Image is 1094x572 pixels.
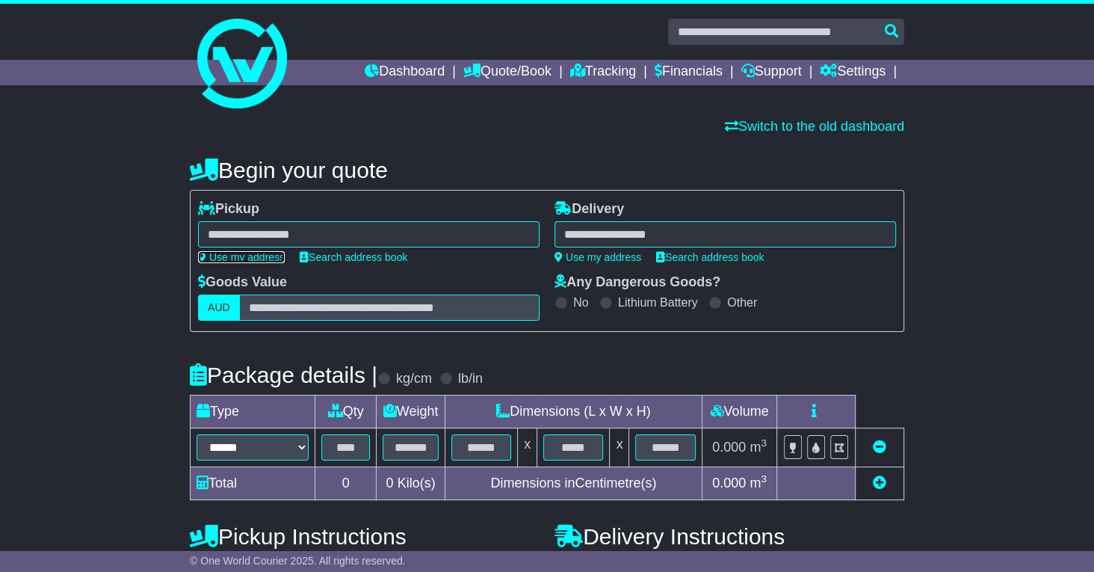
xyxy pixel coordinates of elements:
td: Kilo(s) [377,467,445,500]
td: Total [191,467,315,500]
label: Goods Value [198,274,287,291]
label: lb/in [458,371,483,387]
label: No [573,295,588,310]
label: kg/cm [396,371,432,387]
a: Quote/Book [463,60,551,85]
td: Weight [377,396,445,428]
a: Use my address [198,251,285,263]
td: Type [191,396,315,428]
span: m [750,440,767,455]
a: Support [741,60,802,85]
a: Dashboard [365,60,445,85]
h4: Package details | [190,363,377,387]
td: Dimensions in Centimetre(s) [445,467,702,500]
span: 0.000 [712,440,746,455]
a: Use my address [554,251,641,263]
td: x [518,428,537,467]
a: Search address book [656,251,764,263]
sup: 3 [761,473,767,485]
label: Any Dangerous Goods? [554,274,720,291]
a: Settings [820,60,886,85]
a: Search address book [300,251,407,263]
span: © One World Courier 2025. All rights reserved. [190,555,406,567]
h4: Pickup Instructions [190,524,540,549]
a: Tracking [570,60,636,85]
label: Other [727,295,757,310]
a: Remove this item [873,440,886,455]
a: Add new item [873,476,886,490]
a: Switch to the old dashboard [725,119,904,134]
h4: Begin your quote [190,158,904,182]
a: Financials [655,60,723,85]
td: x [610,428,629,467]
td: Volume [702,396,776,428]
span: 0 [386,476,394,490]
span: m [750,476,767,490]
span: 0.000 [712,476,746,490]
td: 0 [315,467,377,500]
label: Pickup [198,201,259,218]
label: Delivery [554,201,624,218]
label: Lithium Battery [618,295,698,310]
label: AUD [198,295,240,321]
sup: 3 [761,437,767,449]
h4: Delivery Instructions [554,524,904,549]
td: Dimensions (L x W x H) [445,396,702,428]
td: Qty [315,396,377,428]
